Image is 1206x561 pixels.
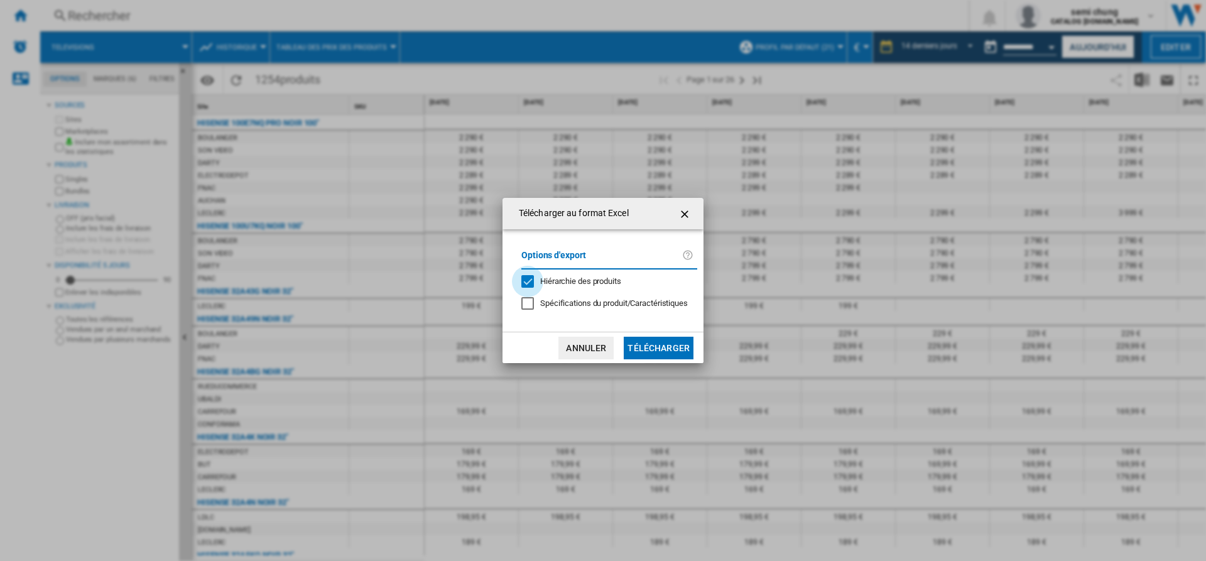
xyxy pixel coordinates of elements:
h4: Télécharger au format Excel [513,207,629,220]
span: Hiérarchie des produits [540,276,621,286]
button: Annuler [558,337,614,359]
button: Télécharger [624,337,693,359]
button: getI18NText('BUTTONS.CLOSE_DIALOG') [673,201,698,226]
div: S'applique uniquement à la vision catégorie [540,298,688,309]
label: Options d'export [521,248,682,271]
span: Spécifications du produit/Caractéristiques [540,298,688,308]
md-checkbox: Hiérarchie des produits [521,276,687,288]
ng-md-icon: getI18NText('BUTTONS.CLOSE_DIALOG') [678,207,693,222]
